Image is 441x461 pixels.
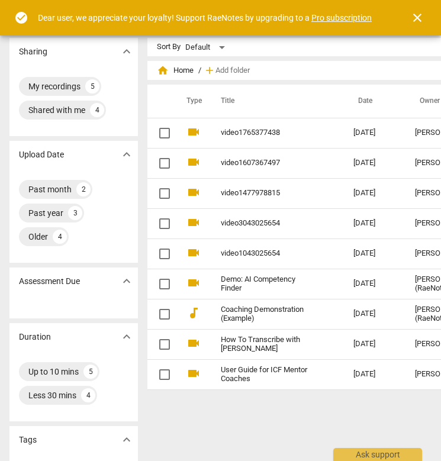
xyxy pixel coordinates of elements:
[198,66,201,75] span: /
[186,336,201,350] span: videocam
[19,331,51,343] p: Duration
[19,434,37,446] p: Tags
[120,330,134,344] span: expand_more
[186,125,201,139] span: videocam
[68,206,82,220] div: 3
[333,448,422,461] div: Ask support
[344,299,405,329] td: [DATE]
[157,65,194,76] span: Home
[221,159,311,167] a: video1607367497
[186,276,201,290] span: videocam
[221,366,311,383] a: User Guide for ICF Mentor Coaches
[344,269,405,299] td: [DATE]
[186,366,201,381] span: videocam
[120,147,134,162] span: expand_more
[118,43,136,60] button: Show more
[83,365,98,379] div: 5
[186,185,201,199] span: videocam
[221,189,311,198] a: video1477978815
[344,238,405,269] td: [DATE]
[157,43,181,51] div: Sort By
[28,207,63,219] div: Past year
[344,208,405,238] td: [DATE]
[118,272,136,290] button: Show more
[344,118,405,148] td: [DATE]
[28,366,79,378] div: Up to 10 mins
[28,104,85,116] div: Shared with me
[53,230,67,244] div: 4
[186,246,201,260] span: videocam
[118,431,136,449] button: Show more
[157,65,169,76] span: home
[186,155,201,169] span: videocam
[344,329,405,359] td: [DATE]
[221,336,311,353] a: How To Transcribe with [PERSON_NAME]
[28,80,81,92] div: My recordings
[76,182,91,196] div: 2
[118,328,136,346] button: Show more
[204,65,215,76] span: add
[120,44,134,59] span: expand_more
[344,178,405,208] td: [DATE]
[344,148,405,178] td: [DATE]
[311,13,372,22] a: Pro subscription
[118,146,136,163] button: Show more
[207,85,344,118] th: Title
[186,215,201,230] span: videocam
[28,389,76,401] div: Less 30 mins
[81,388,95,402] div: 4
[14,11,28,25] span: check_circle
[186,306,201,320] span: audiotrack
[221,249,311,258] a: video1043025654
[19,46,47,58] p: Sharing
[221,128,311,137] a: video1765377438
[28,231,48,243] div: Older
[403,4,432,32] button: Close
[215,66,250,75] span: Add folder
[120,274,134,288] span: expand_more
[221,305,311,323] a: Coaching Demonstration (Example)
[19,149,64,161] p: Upload Date
[90,103,104,117] div: 4
[221,219,311,228] a: video3043025654
[19,275,80,288] p: Assessment Due
[344,85,405,118] th: Date
[28,183,72,195] div: Past month
[185,38,229,57] div: Default
[410,11,424,25] span: close
[38,12,372,24] div: Dear user, we appreciate your loyalty! Support RaeNotes by upgrading to a
[221,275,311,293] a: Demo: AI Competency Finder
[120,433,134,447] span: expand_more
[177,85,207,118] th: Type
[344,359,405,389] td: [DATE]
[85,79,99,94] div: 5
